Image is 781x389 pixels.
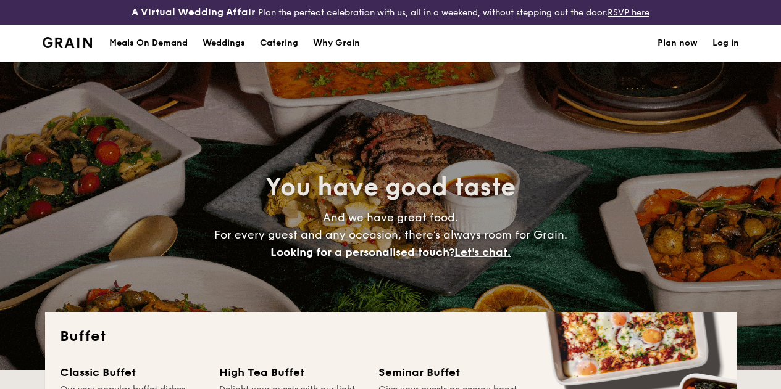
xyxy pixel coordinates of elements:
img: Grain [43,37,93,48]
a: Logotype [43,37,93,48]
div: Seminar Buffet [378,364,523,381]
h4: A Virtual Wedding Affair [132,5,256,20]
a: Plan now [658,25,698,62]
div: Meals On Demand [109,25,188,62]
h2: Buffet [60,327,722,346]
div: Classic Buffet [60,364,204,381]
span: Looking for a personalised touch? [270,245,454,259]
div: High Tea Buffet [219,364,364,381]
span: Let's chat. [454,245,511,259]
span: And we have great food. For every guest and any occasion, there’s always room for Grain. [214,211,567,259]
a: RSVP here [608,7,649,18]
a: Meals On Demand [102,25,195,62]
div: Why Grain [313,25,360,62]
h1: Catering [260,25,298,62]
a: Log in [712,25,739,62]
span: You have good taste [265,173,516,202]
div: Weddings [203,25,245,62]
a: Why Grain [306,25,367,62]
div: Plan the perfect celebration with us, all in a weekend, without stepping out the door. [130,5,651,20]
a: Catering [253,25,306,62]
a: Weddings [195,25,253,62]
